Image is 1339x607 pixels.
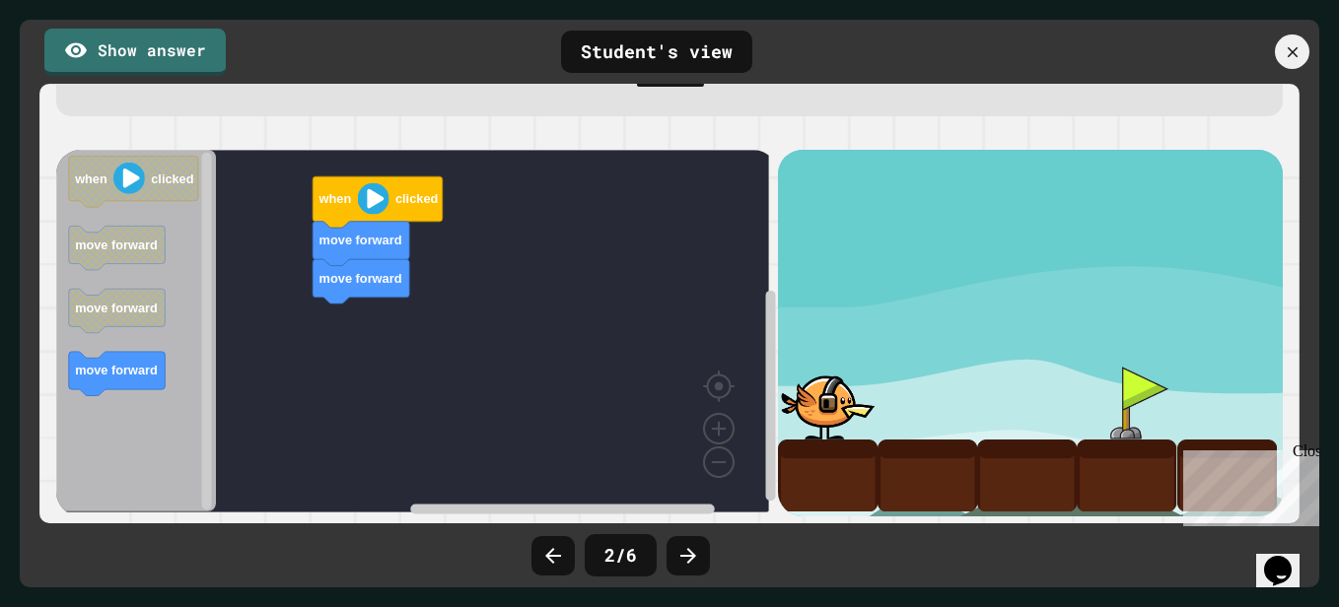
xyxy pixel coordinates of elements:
div: Student's view [561,31,752,73]
text: clicked [151,170,193,185]
text: move forward [75,237,158,252]
text: when [74,170,107,185]
text: move forward [75,301,158,315]
text: move forward [318,233,401,247]
div: Blockly Workspace [56,150,778,517]
iframe: chat widget [1256,528,1319,587]
iframe: chat widget [1175,442,1319,526]
text: clicked [395,191,438,206]
div: Chat with us now!Close [8,8,136,125]
text: when [317,191,351,206]
a: Show answer [44,29,226,76]
text: move forward [75,364,158,378]
text: move forward [318,270,401,285]
div: 2 / 6 [585,534,657,576]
